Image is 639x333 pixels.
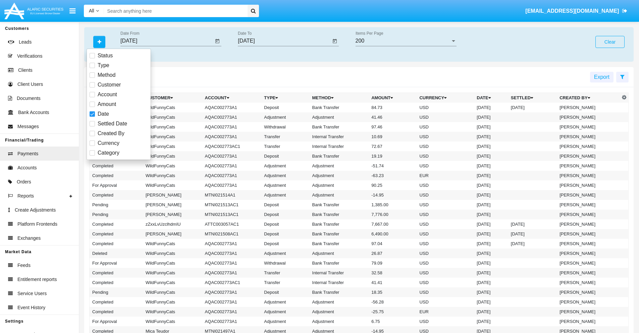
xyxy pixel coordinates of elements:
[594,74,609,80] span: Export
[474,180,508,190] td: [DATE]
[143,142,202,151] td: WildFunnyCats
[417,258,474,268] td: USD
[202,287,262,297] td: AQAC002773A1
[557,161,620,171] td: [PERSON_NAME]
[261,93,309,103] th: Type
[369,171,417,180] td: -63.23
[417,171,474,180] td: EUR
[369,210,417,219] td: 7,776.00
[417,112,474,122] td: USD
[202,93,262,103] th: Account
[213,37,221,45] button: Open calendar
[143,171,202,180] td: WildFunnyCats
[474,161,508,171] td: [DATE]
[417,180,474,190] td: USD
[17,123,39,130] span: Messages
[98,110,109,118] span: Date
[508,93,557,103] th: Settled
[17,262,31,269] span: Feeds
[474,268,508,278] td: [DATE]
[143,219,202,229] td: zZxxLvUzclhdmIU
[17,95,41,102] span: Documents
[417,229,474,239] td: USD
[17,150,38,157] span: Payments
[143,258,202,268] td: WildFunnyCats
[417,317,474,326] td: USD
[557,219,620,229] td: [PERSON_NAME]
[310,161,369,171] td: Adjustment
[143,248,202,258] td: WildFunnyCats
[474,239,508,248] td: [DATE]
[310,229,369,239] td: Bank Transfer
[261,171,309,180] td: Adjustment
[417,122,474,132] td: USD
[310,171,369,180] td: Adjustment
[474,317,508,326] td: [DATE]
[417,190,474,200] td: USD
[261,317,309,326] td: Adjustment
[98,52,113,60] span: Status
[474,171,508,180] td: [DATE]
[18,67,33,74] span: Clients
[310,210,369,219] td: Bank Transfer
[15,207,56,214] span: Create Adjustments
[474,132,508,142] td: [DATE]
[557,132,620,142] td: [PERSON_NAME]
[557,287,620,297] td: [PERSON_NAME]
[202,248,262,258] td: AQAC002773A1
[17,290,47,297] span: Service Users
[202,229,262,239] td: MTNI021508AC1
[202,142,262,151] td: AQAC002773AC1
[18,109,49,116] span: Bank Accounts
[369,93,417,103] th: Amount
[261,307,309,317] td: Adjustment
[474,103,508,112] td: [DATE]
[369,142,417,151] td: 72.67
[202,210,262,219] td: MTNI021513AC1
[369,132,417,142] td: 10.69
[508,103,557,112] td: [DATE]
[202,190,262,200] td: MTNI021514A1
[557,239,620,248] td: [PERSON_NAME]
[202,151,262,161] td: AQAC002773A1
[310,190,369,200] td: Adjustment
[19,39,32,46] span: Leads
[202,122,262,132] td: AQAC002773A1
[202,200,262,210] td: MTNI021513AC1
[98,71,115,79] span: Method
[369,151,417,161] td: 19.19
[417,210,474,219] td: USD
[143,278,202,287] td: WildFunnyCats
[143,210,202,219] td: [PERSON_NAME]
[474,210,508,219] td: [DATE]
[310,248,369,258] td: Adjustment
[310,268,369,278] td: Internal Transfer
[261,268,309,278] td: Transfer
[98,149,119,157] span: Category
[261,210,309,219] td: Deposit
[508,219,557,229] td: [DATE]
[261,239,309,248] td: Deposit
[557,278,620,287] td: [PERSON_NAME]
[369,258,417,268] td: 79.09
[202,239,262,248] td: AQAC002773A1
[261,200,309,210] td: Deposit
[369,161,417,171] td: -51.74
[417,219,474,229] td: USD
[202,258,262,268] td: AQAC002773A1
[3,1,64,21] img: Logo image
[90,171,143,180] td: Completed
[90,317,143,326] td: For Approval
[90,297,143,307] td: Completed
[143,317,202,326] td: WildFunnyCats
[310,297,369,307] td: Adjustment
[261,142,309,151] td: Transfer
[143,200,202,210] td: [PERSON_NAME]
[310,278,369,287] td: Internal Transfer
[369,219,417,229] td: 7,667.00
[474,151,508,161] td: [DATE]
[417,239,474,248] td: USD
[98,120,127,128] span: Settled Date
[104,5,245,17] input: Search
[143,239,202,248] td: WildFunnyCats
